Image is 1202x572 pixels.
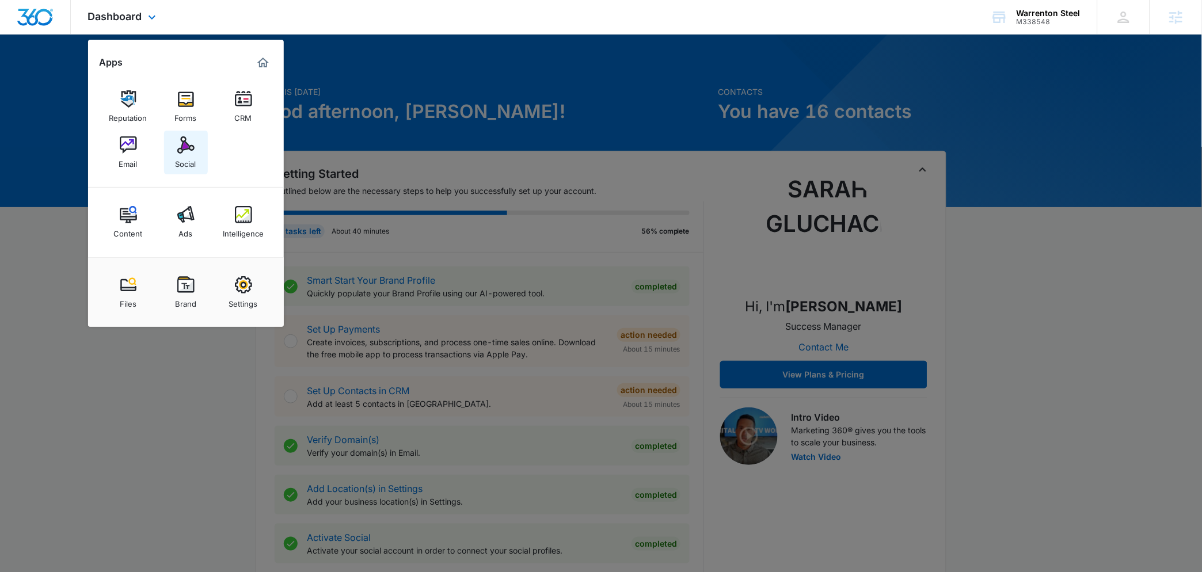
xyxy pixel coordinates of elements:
[106,131,150,174] a: Email
[106,85,150,128] a: Reputation
[175,293,196,308] div: Brand
[88,10,142,22] span: Dashboard
[222,270,265,314] a: Settings
[164,85,208,128] a: Forms
[164,131,208,174] a: Social
[229,293,258,308] div: Settings
[176,154,196,169] div: Social
[179,223,193,238] div: Ads
[120,293,136,308] div: Files
[175,108,197,123] div: Forms
[164,270,208,314] a: Brand
[254,54,272,72] a: Marketing 360® Dashboard
[222,200,265,244] a: Intelligence
[119,154,138,169] div: Email
[222,85,265,128] a: CRM
[106,200,150,244] a: Content
[109,108,147,123] div: Reputation
[106,270,150,314] a: Files
[164,200,208,244] a: Ads
[1017,9,1081,18] div: account name
[235,108,252,123] div: CRM
[1017,18,1081,26] div: account id
[100,57,123,68] h2: Apps
[114,223,143,238] div: Content
[223,223,264,238] div: Intelligence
